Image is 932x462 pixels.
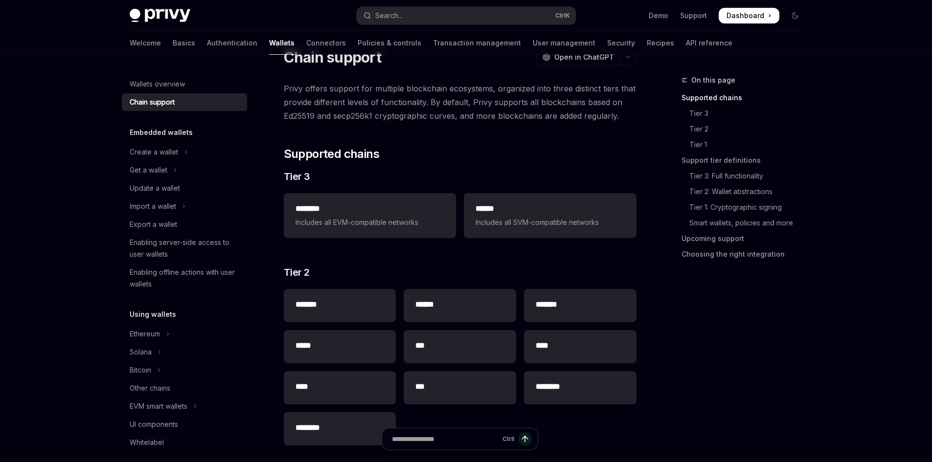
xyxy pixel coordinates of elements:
[682,121,811,137] a: Tier 2
[682,153,811,168] a: Support tier definitions
[682,199,811,215] a: Tier 1: Cryptographic signing
[122,143,247,161] button: Toggle Create a wallet section
[130,328,160,340] div: Ethereum
[130,200,176,212] div: Import a wallet
[476,217,624,228] span: Includes all SVM-compatible networks
[392,428,499,450] input: Ask a question...
[130,127,193,138] h5: Embedded wallets
[691,74,735,86] span: On this page
[607,31,635,55] a: Security
[122,416,247,433] a: UI components
[284,265,310,279] span: Tier 2
[122,234,247,263] a: Enabling server-side access to user wallets
[719,8,779,23] a: Dashboard
[130,146,178,158] div: Create a wallet
[680,11,707,21] a: Support
[284,48,381,66] h1: Chain support
[306,31,346,55] a: Connectors
[122,397,247,415] button: Toggle EVM smart wallets section
[269,31,295,55] a: Wallets
[122,75,247,93] a: Wallets overview
[122,434,247,451] a: Whitelabel
[122,343,247,361] button: Toggle Solana section
[533,31,595,55] a: User management
[130,266,241,290] div: Enabling offline actions with user wallets
[130,418,178,430] div: UI components
[296,217,444,228] span: Includes all EVM-compatible networks
[464,193,636,238] a: **** *Includes all SVM-compatible networks
[130,237,241,260] div: Enabling server-side access to user wallets
[130,31,161,55] a: Welcome
[122,325,247,343] button: Toggle Ethereum section
[682,215,811,231] a: Smart wallets, policies and more
[207,31,257,55] a: Authentication
[122,216,247,233] a: Export a wallet
[358,31,421,55] a: Policies & controls
[122,198,247,215] button: Toggle Import a wallet section
[122,361,247,379] button: Toggle Bitcoin section
[130,96,175,108] div: Chain support
[682,106,811,121] a: Tier 3
[130,346,152,358] div: Solana
[130,364,151,376] div: Bitcoin
[536,49,620,66] button: Open in ChatGPT
[130,78,185,90] div: Wallets overview
[173,31,195,55] a: Basics
[727,11,764,21] span: Dashboard
[284,193,456,238] a: **** ***Includes all EVM-compatible networks
[682,90,811,106] a: Supported chains
[682,246,811,262] a: Choosing the right integration
[130,164,167,176] div: Get a wallet
[649,11,668,21] a: Demo
[433,31,521,55] a: Transaction management
[130,382,170,394] div: Other chains
[554,52,614,62] span: Open in ChatGPT
[122,93,247,111] a: Chain support
[122,379,247,397] a: Other chains
[682,231,811,246] a: Upcoming support
[682,137,811,153] a: Tier 1
[122,179,247,197] a: Update a wallet
[284,146,379,162] span: Supported chains
[284,170,310,183] span: Tier 3
[130,182,180,194] div: Update a wallet
[130,400,187,412] div: EVM smart wallets
[130,219,177,230] div: Export a wallet
[130,9,190,22] img: dark logo
[357,7,576,24] button: Open search
[122,161,247,179] button: Toggle Get a wallet section
[787,8,803,23] button: Toggle dark mode
[682,168,811,184] a: Tier 3: Full functionality
[130,437,164,448] div: Whitelabel
[647,31,674,55] a: Recipes
[122,264,247,293] a: Enabling offline actions with user wallets
[518,432,532,446] button: Send message
[284,82,636,123] span: Privy offers support for multiple blockchain ecosystems, organized into three distinct tiers that...
[375,10,403,22] div: Search...
[686,31,732,55] a: API reference
[130,308,176,320] h5: Using wallets
[555,12,570,20] span: Ctrl K
[682,184,811,199] a: Tier 2: Wallet abstractions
